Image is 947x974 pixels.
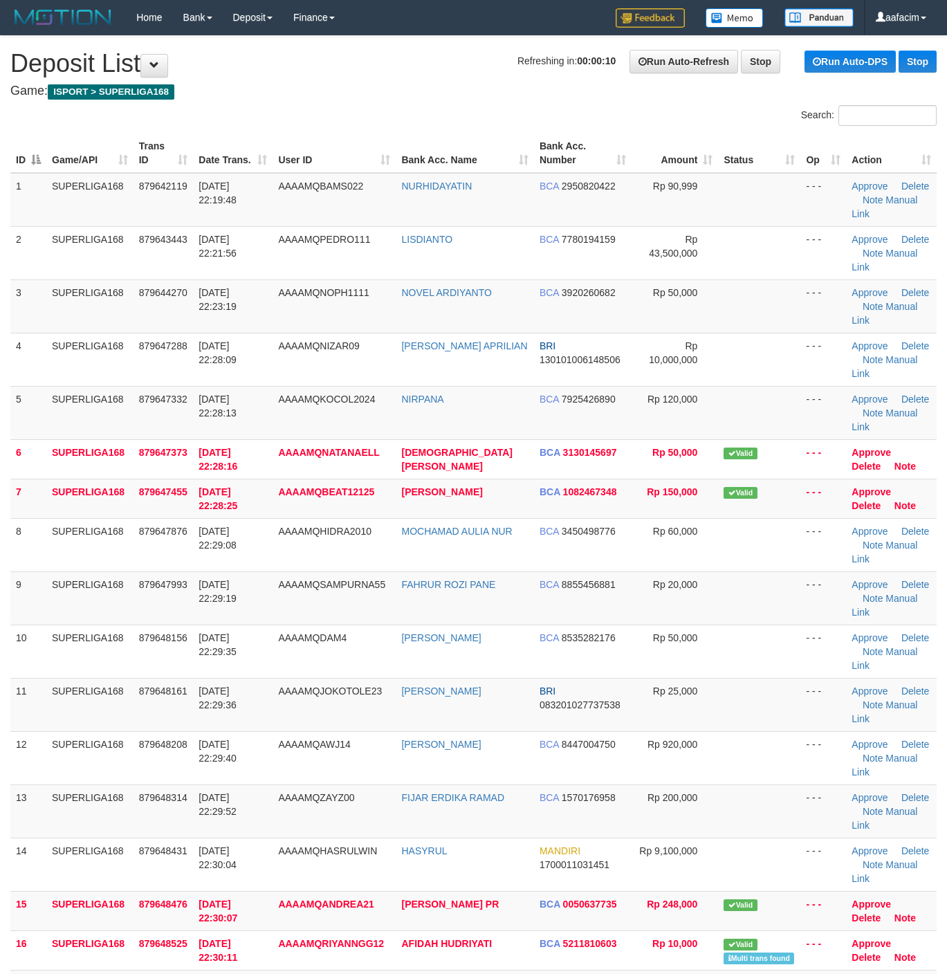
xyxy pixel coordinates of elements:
[647,394,697,405] span: Rp 120,000
[10,7,116,28] img: MOTION_logo.png
[139,394,187,405] span: 879647332
[46,439,134,479] td: SUPERLIGA168
[199,447,237,472] span: [DATE] 22:28:16
[901,340,929,351] a: Delete
[741,50,780,73] a: Stop
[562,739,616,750] span: Copy 8447004750 to clipboard
[852,845,888,856] a: Approve
[647,899,697,910] span: Rp 248,000
[894,952,916,963] a: Note
[852,899,891,910] a: Approve
[273,134,396,173] th: User ID: activate to sort column ascending
[199,938,237,963] span: [DATE] 22:30:11
[193,134,273,173] th: Date Trans.: activate to sort column ascending
[800,784,846,838] td: - - -
[139,579,187,590] span: 879647993
[199,340,237,365] span: [DATE] 22:28:09
[562,579,616,590] span: Copy 8855456881 to clipboard
[278,447,379,458] span: AAAAMQNATANAELL
[863,806,883,817] a: Note
[134,134,194,173] th: Trans ID: activate to sort column ascending
[852,806,917,831] a: Manual Link
[540,632,559,643] span: BCA
[563,938,617,949] span: Copy 5211810603 to clipboard
[901,526,929,537] a: Delete
[401,686,481,697] a: [PERSON_NAME]
[901,579,929,590] a: Delete
[852,234,888,245] a: Approve
[784,8,854,27] img: panduan.png
[718,134,800,173] th: Status: activate to sort column ascending
[852,301,917,326] a: Manual Link
[562,394,616,405] span: Copy 7925426890 to clipboard
[199,181,237,205] span: [DATE] 22:19:48
[540,845,580,856] span: MANDIRI
[863,540,883,551] a: Note
[800,838,846,891] td: - - -
[396,134,533,173] th: Bank Acc. Name: activate to sort column ascending
[653,526,698,537] span: Rp 60,000
[46,479,134,518] td: SUPERLIGA168
[10,84,937,98] h4: Game:
[540,287,559,298] span: BCA
[139,899,187,910] span: 879648476
[401,181,472,192] a: NURHIDAYATIN
[800,134,846,173] th: Op: activate to sort column ascending
[10,50,937,77] h1: Deposit List
[653,579,698,590] span: Rp 20,000
[199,739,237,764] span: [DATE] 22:29:40
[46,784,134,838] td: SUPERLIGA168
[401,394,443,405] a: NIRPANA
[401,845,447,856] a: HASYRUL
[901,792,929,803] a: Delete
[278,340,359,351] span: AAAAMQNIZAR09
[540,859,609,870] span: Copy 1700011031451 to clipboard
[48,84,174,100] span: ISPORT > SUPERLIGA168
[10,518,46,571] td: 8
[852,526,888,537] a: Approve
[540,686,555,697] span: BRI
[647,486,697,497] span: Rp 150,000
[901,234,929,245] a: Delete
[863,354,883,365] a: Note
[800,731,846,784] td: - - -
[724,939,757,950] span: Valid transaction
[278,287,369,298] span: AAAAMQNOPH1111
[46,518,134,571] td: SUPERLIGA168
[139,938,187,949] span: 879648525
[706,8,764,28] img: Button%20Memo.svg
[401,899,499,910] a: [PERSON_NAME] PR
[278,526,371,537] span: AAAAMQHIDRA2010
[724,487,757,499] span: Valid transaction
[901,632,929,643] a: Delete
[899,50,937,73] a: Stop
[401,632,481,643] a: [PERSON_NAME]
[852,952,881,963] a: Delete
[540,394,559,405] span: BCA
[894,912,916,924] a: Note
[852,194,917,219] a: Manual Link
[852,447,891,458] a: Approve
[401,792,504,803] a: FIJAR ERDIKA RAMAD
[863,407,883,419] a: Note
[653,181,698,192] span: Rp 90,999
[562,287,616,298] span: Copy 3920260682 to clipboard
[852,461,881,472] a: Delete
[562,234,616,245] span: Copy 7780194159 to clipboard
[139,526,187,537] span: 879647876
[401,340,527,351] a: [PERSON_NAME] APRILIAN
[10,333,46,386] td: 4
[562,526,616,537] span: Copy 3450498776 to clipboard
[894,500,916,511] a: Note
[139,632,187,643] span: 879648156
[10,226,46,279] td: 2
[199,287,237,312] span: [DATE] 22:23:19
[401,579,495,590] a: FAHRUR ROZI PANE
[863,646,883,657] a: Note
[852,686,888,697] a: Approve
[540,181,559,192] span: BCA
[139,686,187,697] span: 879648161
[852,579,888,590] a: Approve
[724,448,757,459] span: Valid transaction
[46,173,134,227] td: SUPERLIGA168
